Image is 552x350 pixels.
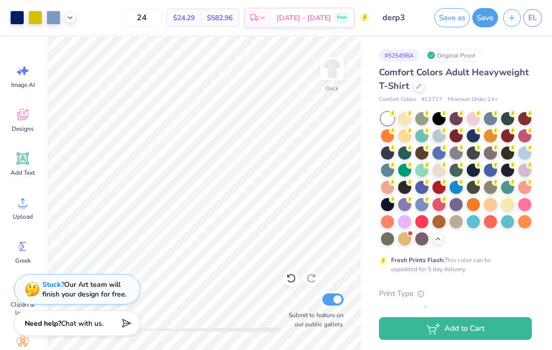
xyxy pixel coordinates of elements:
span: Designs [12,125,34,133]
div: Our Art team will finish your design for free. [42,280,127,299]
a: EL [523,9,542,27]
span: Upload [13,213,33,221]
strong: Stuck? [42,280,64,289]
strong: Fresh Prints Flash: [391,256,445,264]
span: Comfort Colors [379,95,416,104]
div: Print Type [379,288,532,299]
span: Greek [15,257,31,265]
button: Add to Cart [379,317,532,340]
span: Chat with us. [61,319,103,328]
span: [DATE] - [DATE] [277,13,331,23]
button: Save [472,8,498,27]
span: Minimum Order: 24 + [448,95,498,104]
input: – – [122,9,161,27]
div: # 525498A [379,49,419,62]
span: Add Text [11,169,35,177]
img: Back [322,59,342,79]
span: $582.96 [207,13,233,23]
span: Free [337,14,347,21]
span: $24.29 [173,13,195,23]
button: Save as [434,8,470,27]
div: Original Proof [424,49,481,62]
input: Untitled Design [375,8,424,28]
span: Image AI [11,81,35,89]
span: Clipart & logos [6,301,39,317]
div: This color can be expedited for 5 day delivery. [391,256,515,274]
div: Back [325,84,339,93]
span: EL [528,12,537,24]
span: # C1717 [421,95,443,104]
strong: Need help? [25,319,61,328]
label: Submit to feature on our public gallery. [283,311,344,329]
span: Comfort Colors Adult Heavyweight T-Shirt [379,66,529,92]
